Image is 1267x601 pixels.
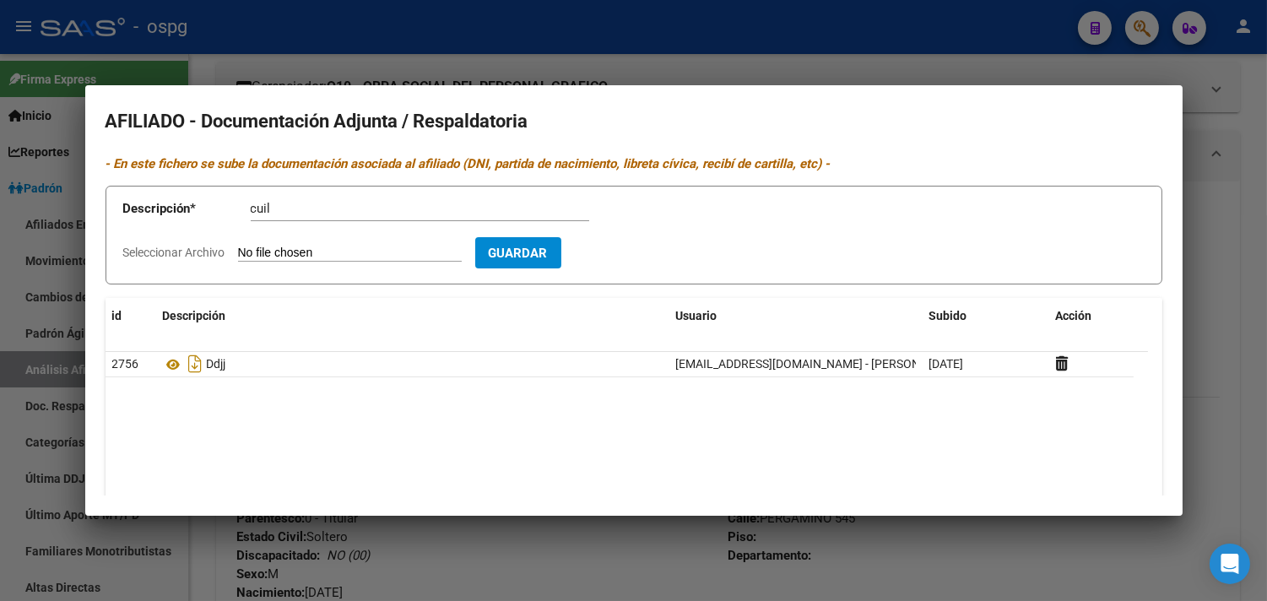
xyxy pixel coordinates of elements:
i: - En este fichero se sube la documentación asociada al afiliado (DNI, partida de nacimiento, libr... [106,156,831,171]
div: Open Intercom Messenger [1210,544,1250,584]
datatable-header-cell: id [106,298,156,334]
span: Subido [929,309,967,322]
datatable-header-cell: Acción [1049,298,1134,334]
span: id [112,309,122,322]
span: [DATE] [929,357,964,371]
datatable-header-cell: Usuario [669,298,923,334]
span: Ddjj [207,358,226,371]
span: Descripción [163,309,226,322]
span: [EMAIL_ADDRESS][DOMAIN_NAME] - [PERSON_NAME] [676,357,962,371]
span: Usuario [676,309,717,322]
span: Guardar [489,246,548,261]
button: Guardar [475,237,561,268]
span: Seleccionar Archivo [123,246,225,259]
span: 2756 [112,357,139,371]
p: Descripción [123,199,251,219]
datatable-header-cell: Subido [923,298,1049,334]
span: Acción [1056,309,1092,322]
i: Descargar documento [185,350,207,377]
datatable-header-cell: Descripción [156,298,669,334]
h2: AFILIADO - Documentación Adjunta / Respaldatoria [106,106,1162,138]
